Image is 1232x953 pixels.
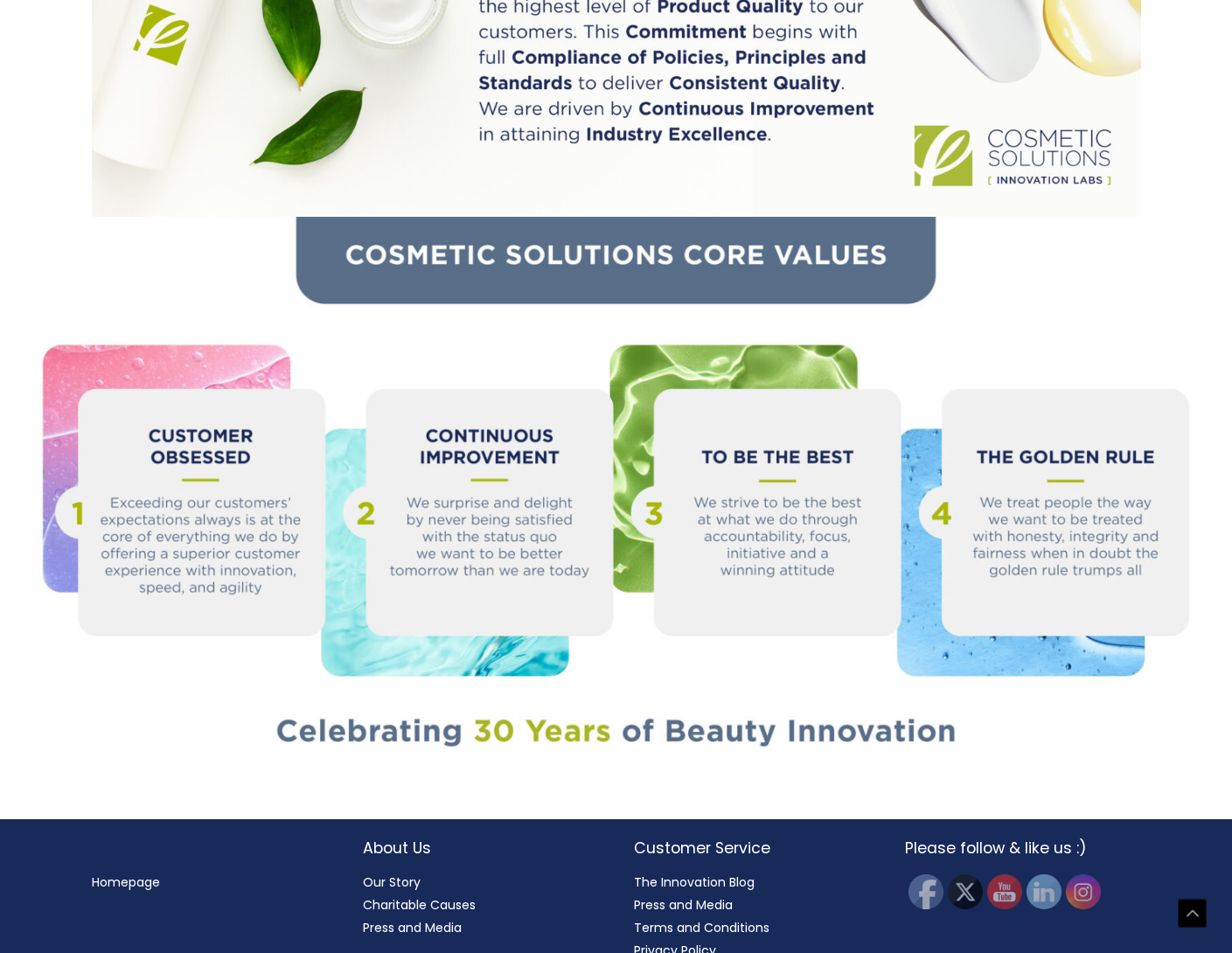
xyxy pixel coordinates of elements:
a: Press and Media [634,896,733,914]
a: Our Story [363,873,421,891]
img: Facebook [908,874,943,909]
h2: Customer Service [634,837,870,859]
h2: About Us [363,837,599,859]
a: Homepage [92,873,160,891]
a: Charitable Causes [363,896,476,914]
h2: Please follow & like us :) [905,837,1141,859]
a: The Innovation Blog [634,873,755,891]
a: Press and Media [363,919,462,936]
img: Twitter [948,874,983,909]
a: Terms and Conditions [634,919,769,936]
nav: Menu [92,871,328,894]
nav: About Us [363,871,599,939]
